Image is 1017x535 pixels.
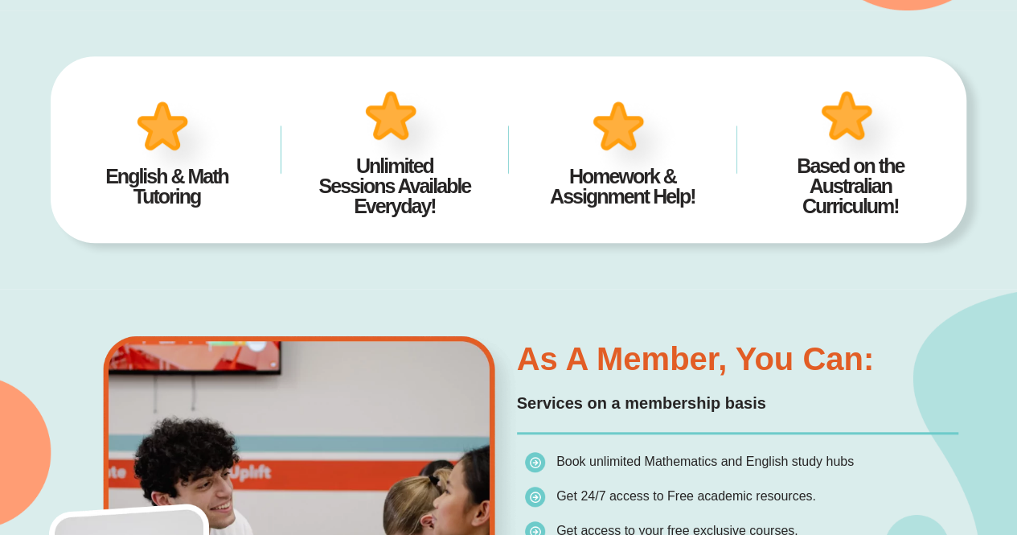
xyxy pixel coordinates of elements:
[305,156,484,216] h4: Unlimited Sessions Available Everyday!
[525,452,545,472] img: icon-list.png
[533,167,712,207] h4: Homework & Assignment Help!
[556,455,854,468] span: Book unlimited Mathematics and English study hubs
[517,391,958,416] p: Services on a membership basis
[761,156,940,216] h4: Based on the Australian Curriculum!
[556,489,816,503] span: Get 24/7 access to Free academic resources.
[77,167,256,207] h4: English & Math Tutoring
[517,343,958,375] h3: As a member, you can:
[525,487,545,507] img: icon-list.png
[749,353,1017,535] iframe: Chat Widget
